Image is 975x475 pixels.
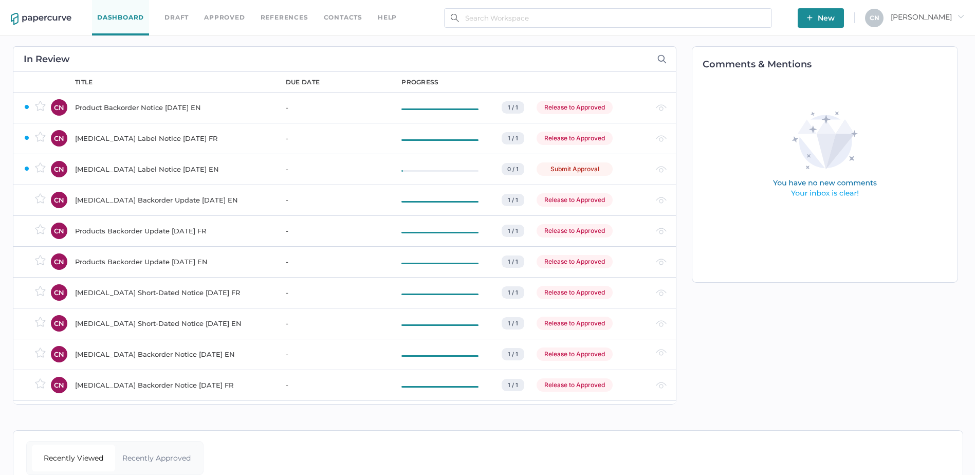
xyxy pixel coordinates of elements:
div: CN [51,130,67,147]
div: CN [51,192,67,208]
div: [MEDICAL_DATA] Label Notice [DATE] FR [75,132,273,144]
img: ZaPP2z7XVwAAAABJRU5ErkJggg== [24,166,30,172]
div: Release to Approved [537,348,613,361]
div: due date [286,78,320,87]
img: eye-light-gray.b6d092a5.svg [656,289,667,296]
div: Release to Approved [537,132,613,145]
div: 1 / 1 [502,132,524,144]
img: eye-light-gray.b6d092a5.svg [656,197,667,204]
div: 1 / 1 [502,286,524,299]
div: [MEDICAL_DATA] Backorder Notice [DATE] FR [75,379,273,391]
div: [MEDICAL_DATA] Short-Dated Notice [DATE] FR [75,286,273,299]
h2: Comments & Mentions [703,60,958,69]
div: 1 / 1 [502,379,524,391]
td: - [275,185,391,215]
img: star-inactive.70f2008a.svg [35,378,46,389]
img: comments-empty-state.0193fcf7.svg [751,103,899,207]
img: papercurve-logo-colour.7244d18c.svg [11,13,71,25]
img: eye-light-gray.b6d092a5.svg [656,166,667,173]
img: eye-light-gray.b6d092a5.svg [656,320,667,327]
button: New [798,8,844,28]
img: search-icon-expand.c6106642.svg [657,54,667,64]
img: star-inactive.70f2008a.svg [35,193,46,204]
img: star-inactive.70f2008a.svg [35,255,46,265]
td: - [275,400,391,431]
img: star-inactive.70f2008a.svg [35,317,46,327]
div: Release to Approved [537,255,613,268]
img: eye-light-gray.b6d092a5.svg [656,135,667,142]
td: - [275,154,391,185]
img: eye-light-gray.b6d092a5.svg [656,259,667,265]
img: star-inactive.70f2008a.svg [35,224,46,234]
div: title [75,78,93,87]
div: [MEDICAL_DATA] Backorder Update [DATE] EN [75,194,273,206]
div: Recently Approved [115,445,198,471]
a: References [261,12,308,23]
div: Release to Approved [537,101,613,114]
img: eye-light-gray.b6d092a5.svg [656,228,667,234]
td: - [275,246,391,277]
div: CN [51,315,67,332]
img: eye-light-gray.b6d092a5.svg [656,104,667,111]
div: 1 / 1 [502,194,524,206]
img: eye-light-gray.b6d092a5.svg [656,382,667,389]
img: ZaPP2z7XVwAAAABJRU5ErkJggg== [24,135,30,141]
div: 1 / 1 [502,317,524,330]
td: - [275,277,391,308]
div: 1 / 1 [502,101,524,114]
div: Release to Approved [537,317,613,330]
td: - [275,308,391,339]
div: Recently Viewed [32,445,115,471]
div: 0 / 1 [502,163,524,175]
input: Search Workspace [444,8,772,28]
td: - [275,370,391,400]
i: arrow_right [957,13,964,20]
div: help [378,12,397,23]
div: [MEDICAL_DATA] Short-Dated Notice [DATE] EN [75,317,273,330]
div: [MEDICAL_DATA] Backorder Notice [DATE] EN [75,348,273,360]
div: Product Backorder Notice [DATE] EN [75,101,273,114]
div: [MEDICAL_DATA] Label Notice [DATE] EN [75,163,273,175]
div: CN [51,346,67,362]
img: star-inactive.70f2008a.svg [35,132,46,142]
img: plus-white.e19ec114.svg [807,15,813,21]
div: CN [51,161,67,177]
div: progress [401,78,438,87]
td: - [275,92,391,123]
a: Approved [204,12,245,23]
a: Contacts [324,12,362,23]
img: star-inactive.70f2008a.svg [35,162,46,173]
div: CN [51,99,67,116]
div: CN [51,377,67,393]
div: 1 / 1 [502,348,524,360]
span: C N [870,14,879,22]
div: 1 / 1 [502,255,524,268]
div: Release to Approved [537,224,613,238]
div: Products Backorder Update [DATE] EN [75,255,273,268]
div: Products Backorder Update [DATE] FR [75,225,273,237]
img: search.bf03fe8b.svg [451,14,459,22]
img: star-inactive.70f2008a.svg [35,348,46,358]
span: [PERSON_NAME] [891,12,964,22]
div: CN [51,253,67,270]
img: eye-light-gray.b6d092a5.svg [656,349,667,356]
div: Release to Approved [537,378,613,392]
a: Draft [164,12,189,23]
span: New [807,8,835,28]
img: ZaPP2z7XVwAAAABJRU5ErkJggg== [24,104,30,110]
div: Release to Approved [537,286,613,299]
div: Submit Approval [537,162,613,176]
div: 1 / 1 [502,225,524,237]
h2: In Review [24,54,70,64]
img: star-inactive.70f2008a.svg [35,286,46,296]
div: Release to Approved [537,193,613,207]
div: CN [51,284,67,301]
td: - [275,339,391,370]
td: - [275,215,391,246]
div: CN [51,223,67,239]
td: - [275,123,391,154]
img: star-inactive.70f2008a.svg [35,101,46,111]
